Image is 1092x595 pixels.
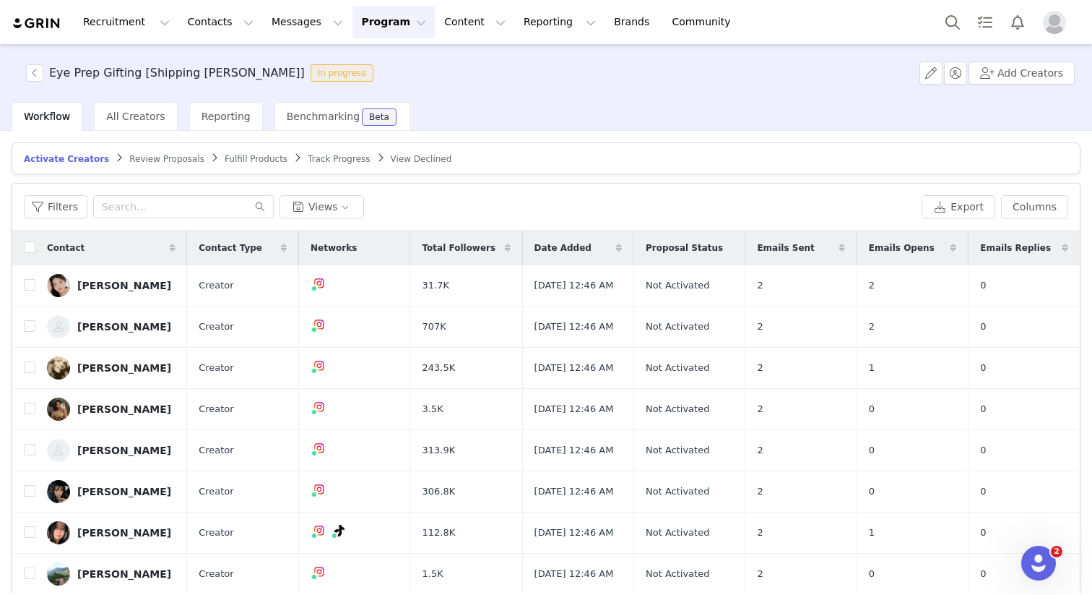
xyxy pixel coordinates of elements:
span: Not Activated [646,320,709,334]
span: Creator [199,526,234,540]
span: 0 [869,443,875,458]
button: Recruitment [74,6,178,38]
div: [PERSON_NAME] [77,280,171,291]
span: 2 [757,526,763,540]
span: Emails Opens [869,241,935,254]
a: [PERSON_NAME] [47,439,175,462]
span: 1 [869,361,875,375]
a: [PERSON_NAME] [47,562,175,586]
img: instagram.svg [313,401,325,413]
span: Not Activated [646,361,709,375]
span: Track Progress [308,154,370,164]
button: Contacts [179,6,262,38]
span: [object Object] [26,64,379,82]
span: [DATE] 12:46 AM [534,526,614,540]
button: Notifications [1002,6,1033,38]
div: [PERSON_NAME] [77,403,171,415]
img: 810ec68c-39c9-4946-81d4-e9fe463ae110.jpg [47,521,70,544]
div: [PERSON_NAME] [77,486,171,497]
span: Date Added [534,241,591,254]
span: Contact Type [199,241,262,254]
img: placeholder-profile.jpg [1043,11,1066,34]
h3: Eye Prep Gifting [Shipping [PERSON_NAME]] [49,64,305,82]
span: [DATE] 12:46 AM [534,320,614,334]
input: Search... [93,195,274,218]
button: Views [279,195,364,218]
a: Tasks [969,6,1001,38]
span: 1 [869,526,875,540]
span: Not Activated [646,443,709,458]
a: [PERSON_NAME] [47,274,175,297]
span: 3.5K [422,402,443,416]
button: Search [937,6,968,38]
span: [DATE] 12:46 AM [534,402,614,416]
span: Creator [199,484,234,499]
button: Filters [24,195,87,218]
span: 31.7K [422,278,448,293]
span: 2 [1051,546,1062,557]
div: Beta [369,113,389,121]
span: 0 [869,484,875,499]
span: Not Activated [646,484,709,499]
button: Add Creators [968,61,1075,85]
img: instagram.svg [313,319,325,330]
a: [PERSON_NAME] [47,480,175,503]
span: Networks [311,241,357,254]
img: instagram.svg [313,278,325,289]
span: 1.5K [422,567,443,581]
button: Reporting [515,6,604,38]
span: Creator [199,443,234,458]
span: Workflow [24,111,70,122]
span: Creator [199,320,234,334]
span: 0 [869,402,875,416]
span: Creator [199,361,234,375]
span: Fulfill Products [225,154,287,164]
span: 2 [757,443,763,458]
i: icon: search [255,202,265,212]
span: Benchmarking [287,111,360,122]
span: Total Followers [422,241,495,254]
span: Not Activated [646,278,709,293]
span: 2 [757,402,763,416]
span: Proposal Status [646,241,723,254]
img: 60ef1c85-0458-486d-b184-37745c6d360d--s.jpg [47,274,70,297]
span: 112.8K [422,526,455,540]
img: 6debacc1-8ba2-41f9-bf43-ffe59885b190.jpg [47,356,70,380]
button: Columns [1001,195,1068,218]
span: Creator [199,278,234,293]
span: Reporting [201,111,251,122]
a: Community [664,6,746,38]
a: Brands [605,6,662,38]
span: [DATE] 12:46 AM [534,484,614,499]
button: Profile [1034,11,1080,34]
span: Creator [199,567,234,581]
span: [DATE] 12:46 AM [534,361,614,375]
span: 2 [869,278,875,293]
span: 2 [869,320,875,334]
button: Content [435,6,514,38]
span: [DATE] 12:46 AM [534,567,614,581]
span: Not Activated [646,526,709,540]
img: f55d4649-7431-4fcf-a875-5293244461c6.jpg [47,398,70,421]
span: Activate Creators [24,154,109,164]
span: Contact [47,241,84,254]
span: Creator [199,402,234,416]
img: instagram.svg [313,566,325,578]
a: grin logo [12,17,62,30]
span: View Declined [391,154,452,164]
span: 306.8K [422,484,455,499]
div: [PERSON_NAME] [77,527,171,539]
a: [PERSON_NAME] [47,315,175,338]
a: [PERSON_NAME] [47,398,175,421]
span: 0 [869,567,875,581]
span: 707K [422,320,446,334]
span: 2 [757,278,763,293]
img: instagram.svg [313,442,325,454]
span: [DATE] 12:46 AM [534,278,614,293]
img: 4a9d5c38-2815-443c-ad43-d7895a5bb6b7--s.jpg [47,439,70,462]
span: 313.9K [422,443,455,458]
span: [DATE] 12:46 AM [534,443,614,458]
div: [PERSON_NAME] [77,445,171,456]
img: instagram.svg [313,525,325,536]
span: All Creators [106,111,165,122]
